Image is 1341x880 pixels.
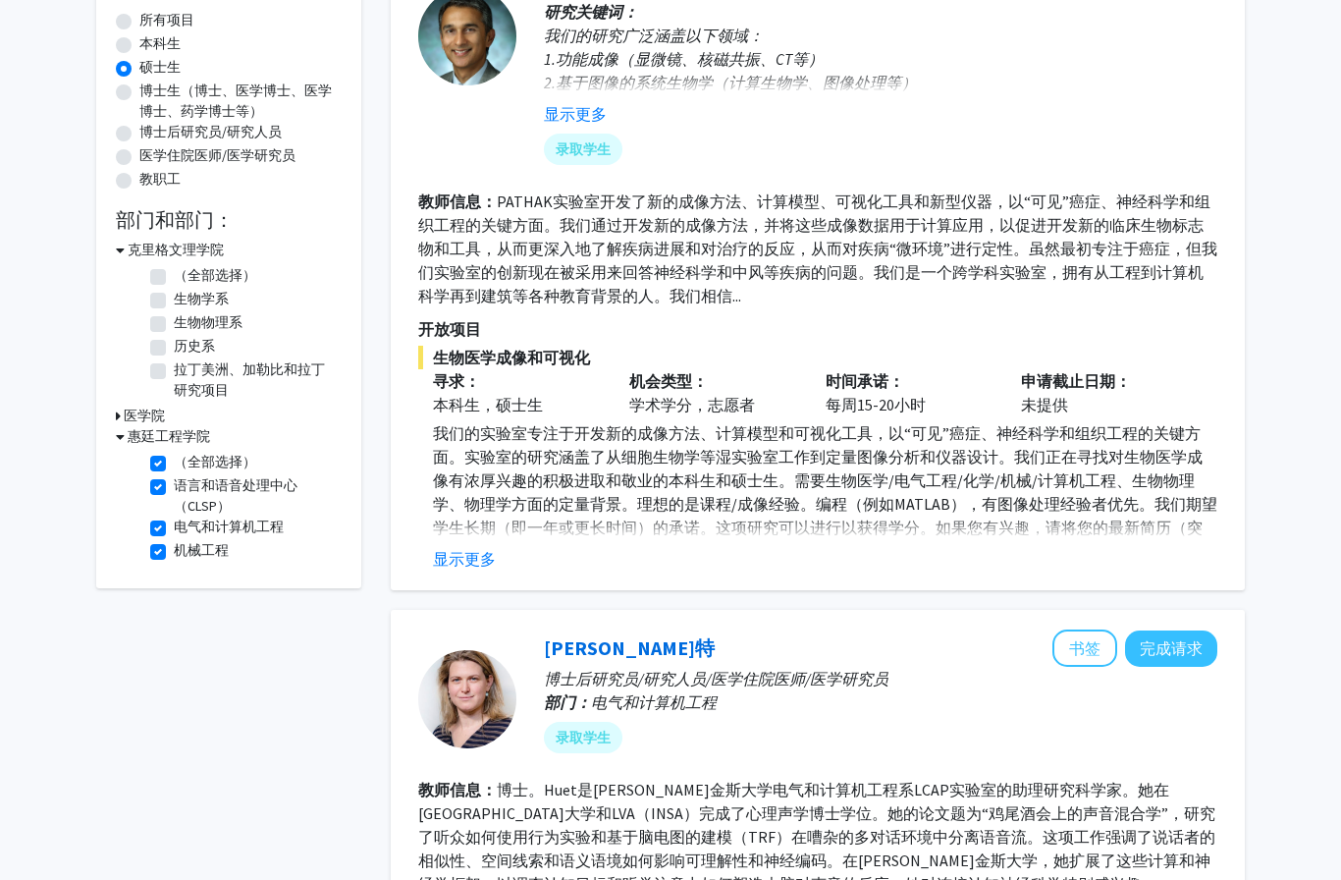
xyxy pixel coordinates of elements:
[139,10,194,30] label: 所有项目
[174,265,256,286] label: （全部选择）
[433,393,600,416] div: 本科生，硕士生
[418,192,1217,305] fg-read-more: PATHAK实验室开发了新的成像方法、计算模型、可视化工具和新型仪器，以“可见”癌症、神经科学和组织工程的关键方面。我们通过开发新的成像方法，并将这些成像数据用于计算应用，以促进开发新的临床生物...
[128,426,210,447] h3: 惠廷工程学院
[174,312,242,333] label: 生物物理系
[544,692,591,712] b: 部门：
[544,635,715,660] a: [PERSON_NAME]特
[591,692,717,712] span: 电气和计算机工程
[139,81,342,122] label: 博士生（博士、医学博士、医学博士、药学博士等）
[1052,630,1117,667] button: 将Moira-Phoebe Huet添加到书签
[544,2,638,22] b: 研究关键词：
[1021,369,1188,393] p: 申请截止日期：
[116,208,342,232] h2: 部门和部门：
[139,57,181,78] label: 硕士生
[544,667,1217,690] p: 博士后研究员/研究人员/医学住院医师/医学研究员
[544,722,622,753] mat-chip: 录取学生
[811,369,1007,416] div: 每周15-20小时
[629,369,796,393] p: 机会类型：
[139,122,282,142] label: 博士后研究员/研究人员
[128,240,224,260] h3: 克里格文理学院
[174,336,215,357] label: 历史系
[124,406,165,426] h3: 医学院
[174,359,337,401] label: 拉丁美洲、加勒比和拉丁研究项目
[174,452,256,472] label: （全部选择）
[174,540,229,561] label: 机械工程
[1006,369,1203,416] div: 未提供
[433,547,496,571] button: 显示更多
[433,369,600,393] p: 寻求：
[544,134,622,165] mat-chip: 录取学生
[1125,631,1217,667] button: 向Moira-Phoebe Huet提交请求
[418,346,1217,369] span: 生物医学成像和可视化
[174,517,284,537] label: 电气和计算机工程
[615,369,811,416] div: 学术学分，志愿者
[174,289,229,309] label: 生物学系
[826,369,992,393] p: 时间承诺：
[544,24,1217,141] div: 我们的研究广泛涵盖以下领域： 1.功能成像（显微镜、核磁共振、CT等） 2.基于图像的系统生物学（计算生物学、图像处理等） 4.可视化和计算工具（数据可视化等） 5.微型仪器开发（建造微型显微镜...
[174,475,337,517] label: 语言和语音处理中心（CLSP）
[139,33,181,54] label: 本科生
[418,780,497,799] b: 教师信息：
[418,317,1217,341] p: 开放项目
[15,792,83,865] iframe: 聊天
[544,102,607,126] button: 显示更多
[139,169,181,190] label: 教职工
[418,192,497,211] b: 教师信息：
[139,145,295,166] label: 医学住院医师/医学研究员
[433,423,1217,561] span: 我们的实验室专注于开发新的成像方法、计算模型和可视化工具，以“可见”癌症、神经科学和组织工程的关键方面。实验室的研究涵盖了从细胞生物学等湿实验室工作到定量图像分析和仪器设计。我们正在寻找对生物医...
